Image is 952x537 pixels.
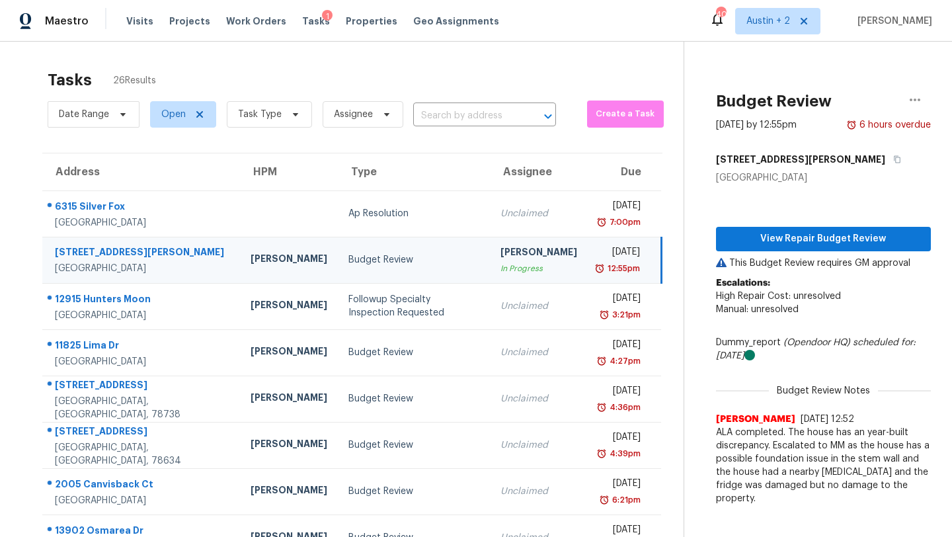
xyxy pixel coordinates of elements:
button: Create a Task [587,101,663,128]
span: High Repair Cost: unresolved [716,292,841,301]
span: Tasks [302,17,330,26]
span: Create a Task [594,106,656,122]
div: 6:21pm [610,493,641,507]
h2: Budget Review [716,95,832,108]
img: Overdue Alarm Icon [596,216,607,229]
div: [DATE] [598,477,641,493]
div: Budget Review [348,485,479,498]
div: [PERSON_NAME] [500,245,577,262]
div: 4:39pm [607,447,641,460]
h5: [STREET_ADDRESS][PERSON_NAME] [716,153,885,166]
div: 2005 Canvisback Ct [55,477,229,494]
div: 40 [716,8,725,21]
div: [GEOGRAPHIC_DATA] [55,355,229,368]
div: 12915 Hunters Moon [55,292,229,309]
img: Overdue Alarm Icon [599,493,610,507]
span: Maestro [45,15,89,28]
b: Escalations: [716,278,770,288]
img: Overdue Alarm Icon [596,354,607,368]
span: [PERSON_NAME] [852,15,932,28]
div: 11825 Lima Dr [55,339,229,355]
div: [STREET_ADDRESS] [55,378,229,395]
div: 6315 Silver Fox [55,200,229,216]
div: Budget Review [348,253,479,267]
div: [STREET_ADDRESS][PERSON_NAME] [55,245,229,262]
img: Overdue Alarm Icon [599,308,610,321]
img: Overdue Alarm Icon [596,447,607,460]
span: Properties [346,15,397,28]
button: Copy Address [885,147,903,171]
div: [PERSON_NAME] [251,391,327,407]
span: Open [161,108,186,121]
div: 6 hours overdue [857,118,931,132]
span: Budget Review Notes [769,384,878,397]
th: Address [42,153,240,190]
div: Ap Resolution [348,207,479,220]
div: [GEOGRAPHIC_DATA] [55,309,229,322]
button: View Repair Budget Review [716,227,931,251]
div: Unclaimed [500,392,577,405]
h2: Tasks [48,73,92,87]
span: 26 Results [113,74,156,87]
div: In Progress [500,262,577,275]
div: Unclaimed [500,346,577,359]
div: [GEOGRAPHIC_DATA], [GEOGRAPHIC_DATA], 78634 [55,441,229,468]
div: [DATE] by 12:55pm [716,118,797,132]
div: 3:21pm [610,308,641,321]
div: [GEOGRAPHIC_DATA], [GEOGRAPHIC_DATA], 78738 [55,395,229,421]
div: Budget Review [348,346,479,359]
img: Overdue Alarm Icon [594,262,605,275]
span: Assignee [334,108,373,121]
div: Unclaimed [500,207,577,220]
div: 4:36pm [607,401,641,414]
span: View Repair Budget Review [727,231,920,247]
div: [STREET_ADDRESS] [55,425,229,441]
p: This Budget Review requires GM approval [716,257,931,270]
div: Unclaimed [500,438,577,452]
button: Open [539,107,557,126]
span: Projects [169,15,210,28]
div: [GEOGRAPHIC_DATA] [716,171,931,185]
div: Unclaimed [500,300,577,313]
span: Task Type [238,108,282,121]
div: Budget Review [348,392,479,405]
div: [DATE] [598,245,640,262]
div: [GEOGRAPHIC_DATA] [55,494,229,507]
th: Assignee [490,153,588,190]
div: 1 [322,10,333,23]
span: Geo Assignments [413,15,499,28]
div: [GEOGRAPHIC_DATA] [55,216,229,229]
div: [PERSON_NAME] [251,298,327,315]
div: [DATE] [598,292,641,308]
i: (Opendoor HQ) [783,338,850,347]
span: Manual: unresolved [716,305,799,314]
div: 12:55pm [605,262,640,275]
div: 4:27pm [607,354,641,368]
div: [PERSON_NAME] [251,252,327,268]
input: Search by address [413,106,519,126]
i: scheduled for: [DATE] [716,338,916,360]
div: Dummy_report [716,336,931,362]
span: Date Range [59,108,109,121]
span: [PERSON_NAME] [716,413,795,426]
div: [PERSON_NAME] [251,345,327,361]
span: Work Orders [226,15,286,28]
th: Due [588,153,662,190]
span: Austin + 2 [746,15,790,28]
div: Budget Review [348,438,479,452]
span: Visits [126,15,153,28]
div: [DATE] [598,431,641,447]
div: [DATE] [598,384,641,401]
div: [GEOGRAPHIC_DATA] [55,262,229,275]
div: [PERSON_NAME] [251,483,327,500]
th: HPM [240,153,338,190]
th: Type [338,153,489,190]
img: Overdue Alarm Icon [596,401,607,414]
div: [PERSON_NAME] [251,437,327,454]
div: 7:00pm [607,216,641,229]
div: [DATE] [598,199,641,216]
div: [DATE] [598,338,641,354]
span: [DATE] 12:52 [801,415,854,424]
span: ALA completed. The house has an year-built discrepancy. Escalated to MM as the house has a possib... [716,426,931,505]
div: Followup Specialty Inspection Requested [348,293,479,319]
